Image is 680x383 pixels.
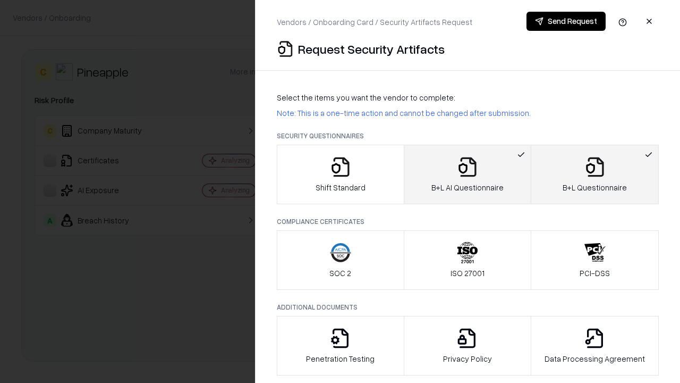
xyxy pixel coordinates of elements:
p: B+L AI Questionnaire [431,182,504,193]
p: Privacy Policy [443,353,492,364]
p: Shift Standard [316,182,365,193]
p: Additional Documents [277,303,659,312]
p: ISO 27001 [450,268,484,279]
button: Penetration Testing [277,316,404,376]
p: Select the items you want the vendor to complete: [277,92,659,103]
p: Note: This is a one-time action and cannot be changed after submission. [277,107,659,119]
button: Data Processing Agreement [531,316,659,376]
button: Send Request [526,12,606,31]
p: Compliance Certificates [277,217,659,226]
button: B+L Questionnaire [531,145,659,204]
p: Penetration Testing [306,353,375,364]
p: Vendors / Onboarding Card / Security Artifacts Request [277,16,472,28]
p: B+L Questionnaire [563,182,627,193]
p: SOC 2 [329,268,351,279]
p: Data Processing Agreement [545,353,645,364]
p: Security Questionnaires [277,131,659,140]
button: PCI-DSS [531,230,659,290]
button: SOC 2 [277,230,404,290]
button: Privacy Policy [404,316,532,376]
button: ISO 27001 [404,230,532,290]
button: Shift Standard [277,145,404,204]
button: B+L AI Questionnaire [404,145,532,204]
p: PCI-DSS [580,268,610,279]
p: Request Security Artifacts [298,40,445,57]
